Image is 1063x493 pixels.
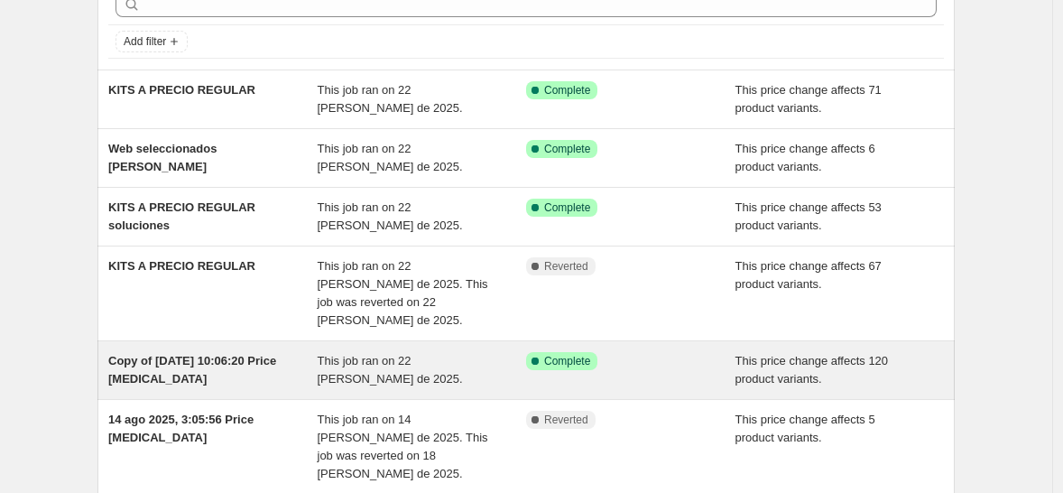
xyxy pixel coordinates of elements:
[735,200,882,232] span: This price change affects 53 product variants.
[318,354,463,386] span: This job ran on 22 [PERSON_NAME] de 2025.
[544,354,590,368] span: Complete
[318,83,463,115] span: This job ran on 22 [PERSON_NAME] de 2025.
[116,31,188,52] button: Add filter
[544,200,590,215] span: Complete
[318,413,488,480] span: This job ran on 14 [PERSON_NAME] de 2025. This job was reverted on 18 [PERSON_NAME] de 2025.
[735,413,875,444] span: This price change affects 5 product variants.
[544,83,590,98] span: Complete
[108,354,276,386] span: Copy of [DATE] 10:06:20 Price [MEDICAL_DATA]
[735,354,889,386] span: This price change affects 120 product variants.
[108,200,255,232] span: KITS A PRECIO REGULAR soluciones
[735,142,875,173] span: This price change affects 6 product variants.
[318,142,463,173] span: This job ran on 22 [PERSON_NAME] de 2025.
[108,83,255,97] span: KITS A PRECIO REGULAR
[108,413,254,444] span: 14 ago 2025, 3:05:56 Price [MEDICAL_DATA]
[544,142,590,156] span: Complete
[108,259,255,273] span: KITS A PRECIO REGULAR
[124,34,166,49] span: Add filter
[735,83,882,115] span: This price change affects 71 product variants.
[735,259,882,291] span: This price change affects 67 product variants.
[318,259,488,327] span: This job ran on 22 [PERSON_NAME] de 2025. This job was reverted on 22 [PERSON_NAME] de 2025.
[544,413,588,427] span: Reverted
[544,259,588,274] span: Reverted
[108,142,217,173] span: Web seleccionados [PERSON_NAME]
[318,200,463,232] span: This job ran on 22 [PERSON_NAME] de 2025.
